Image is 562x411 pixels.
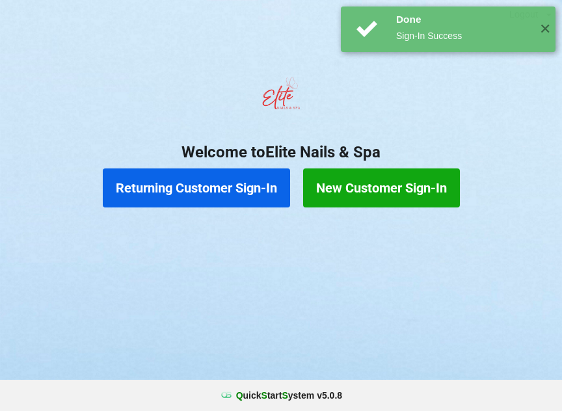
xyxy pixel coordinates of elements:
[255,71,307,123] img: EliteNailsSpa-Logo1.png
[261,390,267,401] span: S
[236,389,342,402] b: uick tart ystem v 5.0.8
[303,168,460,207] button: New Customer Sign-In
[396,29,529,42] div: Sign-In Success
[396,13,529,26] div: Done
[220,389,233,402] img: favicon.ico
[236,390,243,401] span: Q
[282,390,288,401] span: S
[103,168,290,207] button: Returning Customer Sign-In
